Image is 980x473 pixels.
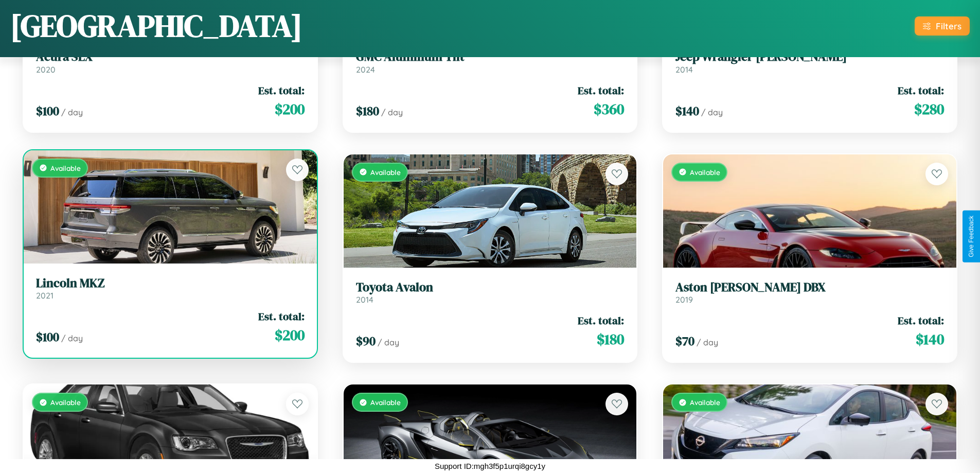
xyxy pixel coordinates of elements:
[356,49,625,75] a: GMC Aluminum Tilt2024
[597,329,624,349] span: $ 180
[578,83,624,98] span: Est. total:
[275,99,305,119] span: $ 200
[697,337,718,347] span: / day
[675,102,699,119] span: $ 140
[675,49,944,75] a: Jeep Wrangler [PERSON_NAME]2014
[378,337,399,347] span: / day
[61,107,83,117] span: / day
[50,398,81,407] span: Available
[675,49,944,64] h3: Jeep Wrangler [PERSON_NAME]
[36,64,56,75] span: 2020
[915,16,970,36] button: Filters
[356,49,625,64] h3: GMC Aluminum Tilt
[36,49,305,64] h3: Acura SLX
[36,102,59,119] span: $ 100
[916,329,944,349] span: $ 140
[36,276,305,291] h3: Lincoln MKZ
[675,64,693,75] span: 2014
[36,328,59,345] span: $ 100
[10,5,302,47] h1: [GEOGRAPHIC_DATA]
[675,294,693,305] span: 2019
[675,280,944,295] h3: Aston [PERSON_NAME] DBX
[701,107,723,117] span: / day
[356,280,625,305] a: Toyota Avalon2014
[36,49,305,75] a: Acura SLX2020
[356,64,375,75] span: 2024
[968,216,975,257] div: Give Feedback
[370,168,401,177] span: Available
[435,459,545,473] p: Support ID: mgh3f5p1urqi8gcy1y
[356,294,373,305] span: 2014
[370,398,401,407] span: Available
[675,280,944,305] a: Aston [PERSON_NAME] DBX2019
[258,309,305,324] span: Est. total:
[898,313,944,328] span: Est. total:
[356,280,625,295] h3: Toyota Avalon
[61,333,83,343] span: / day
[275,325,305,345] span: $ 200
[690,168,720,177] span: Available
[690,398,720,407] span: Available
[578,313,624,328] span: Est. total:
[36,290,54,301] span: 2021
[914,99,944,119] span: $ 280
[675,332,694,349] span: $ 70
[356,332,376,349] span: $ 90
[594,99,624,119] span: $ 360
[258,83,305,98] span: Est. total:
[898,83,944,98] span: Est. total:
[36,276,305,301] a: Lincoln MKZ2021
[356,102,379,119] span: $ 180
[50,164,81,172] span: Available
[381,107,403,117] span: / day
[936,21,961,31] div: Filters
